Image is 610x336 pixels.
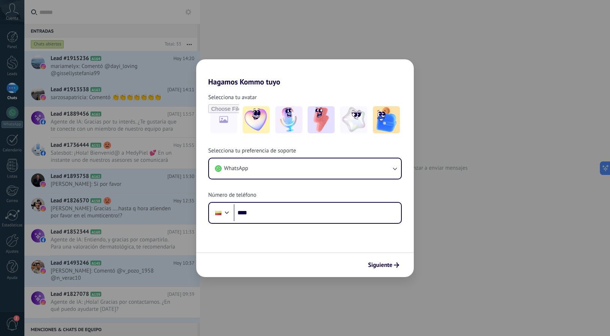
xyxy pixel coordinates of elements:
[365,259,403,271] button: Siguiente
[275,106,302,133] img: -2.jpeg
[208,191,256,199] span: Número de teléfono
[340,106,367,133] img: -4.jpeg
[243,106,270,133] img: -1.jpeg
[211,205,225,221] div: Ecuador: + 593
[368,262,392,268] span: Siguiente
[224,165,248,172] span: WhatsApp
[208,147,296,155] span: Selecciona tu preferencia de soporte
[208,94,257,101] span: Selecciona tu avatar
[373,106,400,133] img: -5.jpeg
[209,158,401,179] button: WhatsApp
[196,59,414,86] h2: Hagamos Kommo tuyo
[308,106,335,133] img: -3.jpeg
